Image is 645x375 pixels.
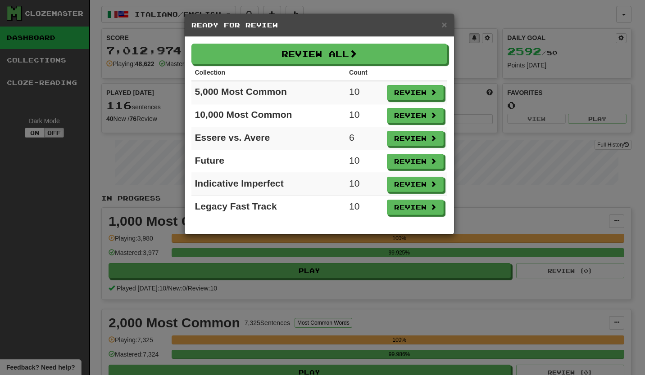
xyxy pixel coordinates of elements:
td: Indicative Imperfect [191,173,346,196]
button: Review [387,200,444,215]
td: 10 [345,81,383,104]
td: 6 [345,127,383,150]
td: 10 [345,173,383,196]
td: 10 [345,150,383,173]
td: Future [191,150,346,173]
td: Essere vs. Avere [191,127,346,150]
button: Review [387,154,444,169]
td: Legacy Fast Track [191,196,346,219]
th: Collection [191,64,346,81]
td: 10,000 Most Common [191,104,346,127]
span: × [441,19,447,30]
button: Review [387,131,444,146]
h5: Ready for Review [191,21,447,30]
td: 10 [345,104,383,127]
button: Review [387,108,444,123]
button: Review [387,177,444,192]
button: Close [441,20,447,29]
button: Review [387,85,444,100]
button: Review All [191,44,447,64]
td: 10 [345,196,383,219]
td: 5,000 Most Common [191,81,346,104]
th: Count [345,64,383,81]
